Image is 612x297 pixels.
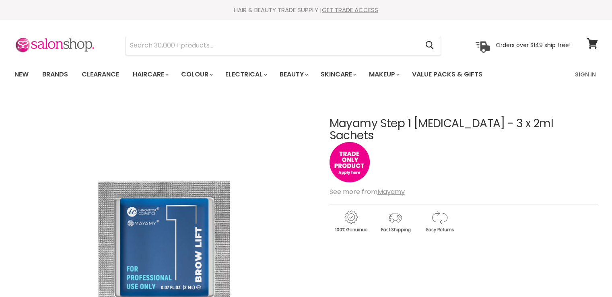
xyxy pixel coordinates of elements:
a: GET TRADE ACCESS [322,6,378,14]
a: Value Packs & Gifts [406,66,488,83]
img: genuine.gif [330,209,372,234]
a: Sign In [570,66,601,83]
a: New [8,66,35,83]
nav: Main [4,63,608,86]
p: Orders over $149 ship free! [496,41,571,49]
input: Search [126,36,419,55]
h1: Mayamy Step 1 [MEDICAL_DATA] - 3 x 2ml Sachets [330,118,598,142]
img: returns.gif [418,209,461,234]
a: Skincare [315,66,361,83]
a: Haircare [127,66,173,83]
a: Clearance [76,66,125,83]
button: Search [419,36,441,55]
img: tradeonly_small.jpg [330,142,370,182]
a: Makeup [363,66,404,83]
span: See more from [330,187,405,196]
a: Beauty [274,66,313,83]
a: Mayamy [377,187,405,196]
a: Brands [36,66,74,83]
img: shipping.gif [374,209,416,234]
ul: Main menu [8,63,530,86]
a: Colour [175,66,218,83]
div: HAIR & BEAUTY TRADE SUPPLY | [4,6,608,14]
form: Product [126,36,441,55]
a: Electrical [219,66,272,83]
